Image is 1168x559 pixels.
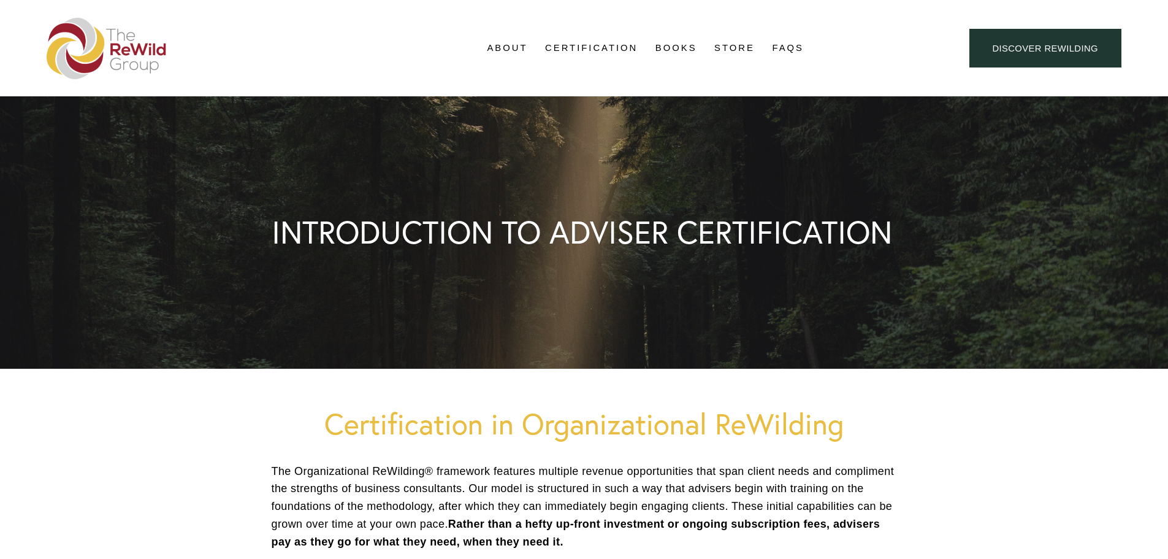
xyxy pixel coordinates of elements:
h1: INTRODUCTION TO ADVISER CERTIFICATION [272,217,892,248]
a: Books [655,39,697,58]
a: Discover ReWilding [969,29,1121,67]
strong: Rather than a hefty up-front investment or ongoing subscription fees, advisers pay as they go for... [272,518,884,548]
a: Certification [545,39,638,58]
h1: Certification in Organizational ReWilding [272,407,897,440]
a: Store [714,39,755,58]
p: The Organizational ReWilding® framework features multiple revenue opportunities that span client ... [272,463,897,551]
a: About [487,39,527,58]
img: The ReWild Group [47,18,167,79]
a: FAQs [772,39,804,58]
